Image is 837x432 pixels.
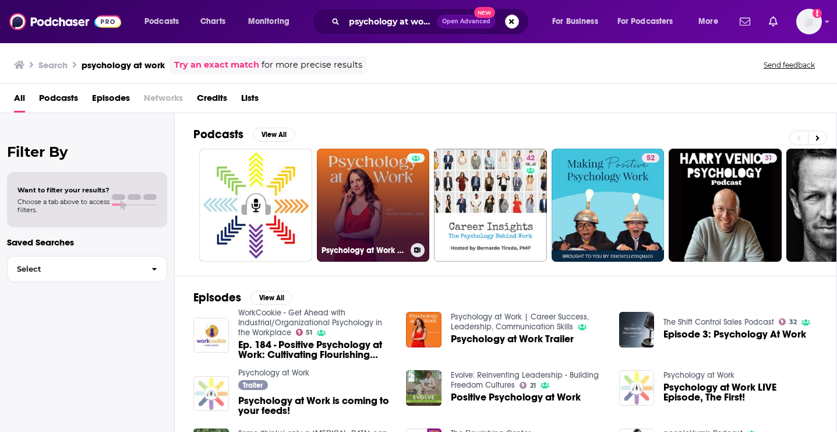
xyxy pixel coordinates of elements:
img: Psychology at Work LIVE Episode, The First! [619,370,655,406]
a: Psychology at Work Trailer [451,334,574,344]
div: Search podcasts, credits, & more... [323,8,540,35]
a: Show notifications dropdown [735,12,755,31]
button: open menu [240,12,305,31]
a: Psychology at Work [663,370,734,380]
span: Podcasts [144,13,179,30]
h3: Search [38,59,68,71]
button: Send feedback [760,60,818,70]
span: 52 [647,153,655,164]
h2: Episodes [193,290,241,305]
h3: Psychology at Work | Career Success, Leadership, Communication Skills [322,245,406,255]
button: View All [250,291,292,305]
img: Ep. 184 - Positive Psychology at Work: Cultivating Flourishing Teams [193,318,229,353]
button: open menu [544,12,613,31]
a: WorkCookie - Get Ahead with Industrial/Organizational Psychology in the Workplace [238,308,382,338]
button: open menu [610,12,690,31]
a: 52 [642,153,659,163]
a: EpisodesView All [193,290,292,305]
span: More [698,13,718,30]
a: 21 [520,382,536,389]
span: Open Advanced [442,19,490,24]
a: Psychology at Work is coming to your feeds! [238,396,393,416]
a: Podcasts [39,89,78,113]
img: User Profile [796,9,822,34]
span: Charts [200,13,225,30]
a: 32 [779,318,797,325]
a: Psychology at Work [238,368,309,378]
input: Search podcasts, credits, & more... [344,12,437,31]
button: View All [253,128,295,142]
a: 42 [522,153,539,163]
a: Evolve: Reinventing Leadership - Building Freedom Cultures [451,370,599,390]
span: 32 [789,319,797,325]
span: Select [8,265,142,273]
a: Lists [241,89,259,113]
span: Monitoring [248,13,289,30]
img: Podchaser - Follow, Share and Rate Podcasts [9,10,121,33]
a: PodcastsView All [193,127,295,142]
a: Try an exact match [174,58,259,72]
button: open menu [690,12,733,31]
button: Open AdvancedNew [437,15,496,29]
p: Saved Searches [7,237,167,248]
span: For Podcasters [617,13,673,30]
button: Show profile menu [796,9,822,34]
h2: Filter By [7,143,167,160]
svg: Add a profile image [813,9,822,18]
a: All [14,89,25,113]
span: Want to filter your results? [17,186,110,194]
img: Psychology at Work is coming to your feeds! [193,376,229,412]
a: Episodes [92,89,130,113]
a: Psychology at Work | Career Success, Leadership, Communication Skills [451,312,589,332]
span: 42 [527,153,535,164]
h2: Podcasts [193,127,243,142]
a: 31 [669,149,782,262]
a: Charts [193,12,232,31]
a: The Shift Control Sales Podcast [663,317,774,327]
span: for more precise results [262,58,362,72]
span: 51 [306,330,312,335]
span: 21 [530,383,536,388]
a: 51 [296,329,313,336]
a: 31 [760,153,777,163]
a: Episode 3: Psychology At Work [663,329,806,339]
img: Psychology at Work Trailer [406,312,442,347]
button: open menu [136,12,194,31]
a: 42 [434,149,547,262]
img: Positive Psychology at Work [406,370,442,406]
a: Credits [197,89,227,113]
span: 31 [765,153,772,164]
a: Positive Psychology at Work [451,392,581,402]
a: Psychology at Work | Career Success, Leadership, Communication Skills [317,149,430,262]
span: New [474,7,495,18]
span: Choose a tab above to access filters. [17,198,110,214]
span: Networks [144,89,183,113]
img: Episode 3: Psychology At Work [619,312,655,347]
a: Psychology at Work LIVE Episode, The First! [663,382,818,402]
a: Ep. 184 - Positive Psychology at Work: Cultivating Flourishing Teams [238,340,393,360]
a: 52 [552,149,665,262]
span: Trailer [243,382,263,389]
span: Logged in as autumncomm [796,9,822,34]
h3: psychology at work [82,59,165,71]
a: Show notifications dropdown [764,12,782,31]
span: For Business [552,13,598,30]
